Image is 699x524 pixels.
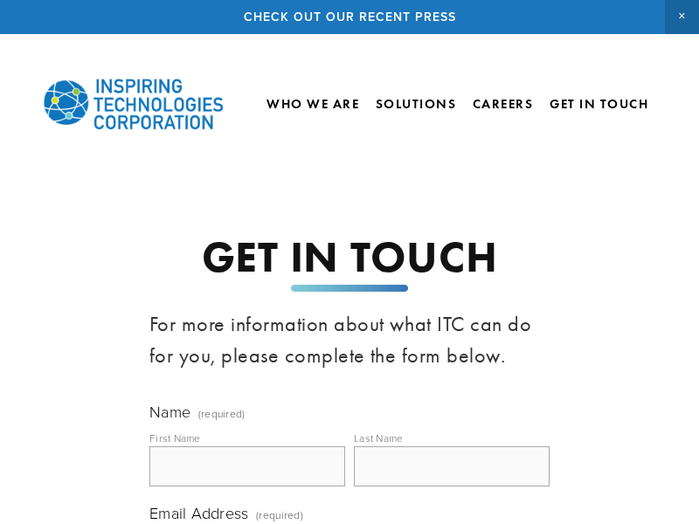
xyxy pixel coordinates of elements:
h3: For more information about what ITC can do for you, please complete the form below. [149,308,550,371]
img: Inspiring Technologies Corp – A Building Technologies Company [42,65,225,143]
a: Careers [473,89,534,119]
div: Last Name [354,431,403,445]
strong: GET IN TOUCH [202,230,498,283]
a: Who We Are [266,89,359,119]
span: Email Address [149,502,249,523]
span: Name [149,401,190,422]
a: Get In Touch [550,89,648,119]
a: Solutions [376,96,457,112]
span: (required) [198,409,246,419]
div: First Name [149,431,201,445]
